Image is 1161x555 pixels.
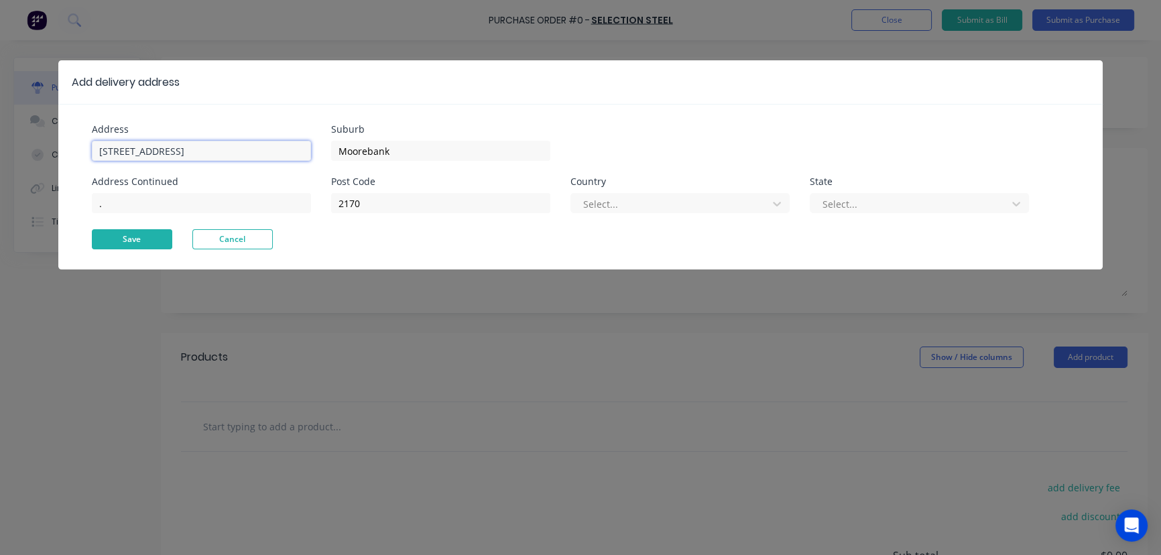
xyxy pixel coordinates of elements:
div: Address [92,125,311,134]
div: Suburb [331,125,550,134]
div: Open Intercom Messenger [1115,509,1148,542]
div: Address Continued [92,177,311,186]
div: Post Code [331,177,550,186]
div: Country [570,177,790,186]
div: State [810,177,1029,186]
button: Save [92,229,172,249]
div: Add delivery address [72,74,180,90]
button: Cancel [192,229,273,249]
